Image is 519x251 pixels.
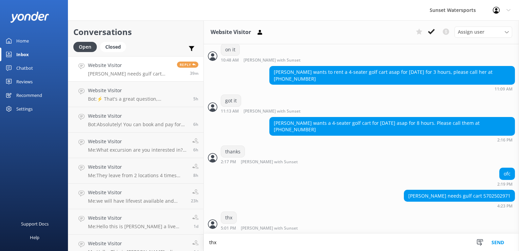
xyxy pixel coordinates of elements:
[88,189,186,196] h4: Website Visitor
[497,138,513,142] strong: 2:16 PM
[68,133,203,158] a: Website VisitorMe:What excursion are you interested in? I am live and in [GEOGRAPHIC_DATA] now!6h
[88,198,186,204] p: Me: we will have lifevest available and professional crew on board
[16,102,33,116] div: Settings
[454,27,512,37] div: Assign User
[16,88,42,102] div: Recommend
[88,112,188,120] h4: Website Visitor
[88,121,188,128] p: Bot: Absolutely! You can book and pay for your sister-in-law and her friend to go on the cruise e...
[221,57,323,63] div: Sep 20 2025 09:48am (UTC -05:00) America/Cancun
[194,223,198,229] span: Sep 19 2025 03:58pm (UTC -05:00) America/Cancun
[16,34,29,48] div: Home
[244,109,301,114] span: [PERSON_NAME] with Sunset
[68,56,203,82] a: Website Visitor[PERSON_NAME] needs gulf cart 5702502971Reply39m
[221,212,236,223] div: thx
[221,95,241,106] div: got it
[500,168,515,180] div: ofc
[221,159,320,164] div: Sep 20 2025 01:17pm (UTC -05:00) America/Cancun
[73,43,100,50] a: Open
[100,43,129,50] a: Closed
[241,160,298,164] span: [PERSON_NAME] with Sunset
[193,147,198,153] span: Sep 20 2025 09:25am (UTC -05:00) America/Cancun
[221,58,239,63] strong: 10:48 AM
[221,225,320,231] div: Sep 20 2025 04:01pm (UTC -05:00) America/Cancun
[30,231,39,244] div: Help
[497,182,515,186] div: Sep 20 2025 01:19pm (UTC -05:00) America/Cancun
[221,109,239,114] strong: 11:13 AM
[204,234,519,251] textarea: thx
[193,121,198,127] span: Sep 20 2025 09:48am (UTC -05:00) America/Cancun
[88,71,172,77] p: [PERSON_NAME] needs gulf cart 5702502971
[221,108,323,114] div: Sep 20 2025 10:13am (UTC -05:00) America/Cancun
[73,26,198,38] h2: Conversations
[177,62,198,68] span: Reply
[458,28,484,36] span: Assign user
[269,86,515,91] div: Sep 20 2025 10:09am (UTC -05:00) America/Cancun
[190,70,198,76] span: Sep 20 2025 03:23pm (UTC -05:00) America/Cancun
[495,87,513,91] strong: 11:09 AM
[21,217,49,231] div: Support Docs
[88,96,188,102] p: Bot: ⚡ That's a great question, unfortunately I do not know the answer. I'm going to reach out to...
[221,160,236,164] strong: 2:17 PM
[88,62,172,69] h4: Website Visitor
[221,146,245,157] div: thanks
[193,172,198,178] span: Sep 20 2025 07:58am (UTC -05:00) America/Cancun
[485,234,511,251] button: Send
[270,117,515,135] div: [PERSON_NAME] wants a 4-seater golf cart for [DATE] asap for 8 hours. Please call them at [PHONE_...
[68,82,203,107] a: Website VisitorBot:⚡ That's a great question, unfortunately I do not know the answer. I'm going t...
[404,203,515,208] div: Sep 20 2025 03:23pm (UTC -05:00) America/Cancun
[88,214,187,222] h4: Website Visitor
[88,138,187,145] h4: Website Visitor
[16,61,33,75] div: Chatbot
[497,204,513,208] strong: 4:23 PM
[404,190,515,202] div: [PERSON_NAME] needs gulf cart 5702502971
[211,28,251,37] h3: Website Visitor
[191,198,198,204] span: Sep 19 2025 04:07pm (UTC -05:00) America/Cancun
[88,147,187,153] p: Me: What excursion are you interested in? I am live and in [GEOGRAPHIC_DATA] now!
[244,58,301,63] span: [PERSON_NAME] with Sunset
[497,182,513,186] strong: 2:19 PM
[269,137,515,142] div: Sep 20 2025 01:16pm (UTC -05:00) America/Cancun
[221,44,239,55] div: on it
[270,66,515,84] div: [PERSON_NAME] wants to rent a 4-seater golf cart asap for [DATE] for 3 hours, please call her at ...
[16,48,29,61] div: Inbox
[68,209,203,235] a: Website VisitorMe:Hello this is [PERSON_NAME] a live agent from [GEOGRAPHIC_DATA], the Sunset Sip...
[68,184,203,209] a: Website VisitorMe:we will have lifevest available and professional crew on board23h
[100,42,126,52] div: Closed
[16,75,33,88] div: Reviews
[193,96,198,102] span: Sep 20 2025 10:21am (UTC -05:00) America/Cancun
[68,107,203,133] a: Website VisitorBot:Absolutely! You can book and pay for your sister-in-law and her friend to go o...
[88,240,187,247] h4: Website Visitor
[73,42,97,52] div: Open
[10,12,49,23] img: yonder-white-logo.png
[88,87,188,94] h4: Website Visitor
[88,172,187,179] p: Me: They leave from 2 locations 4 times perr day. When are you coming to [GEOGRAPHIC_DATA]?
[88,223,187,230] p: Me: Hello this is [PERSON_NAME] a live agent from [GEOGRAPHIC_DATA], the Sunset Sip and Sail depa...
[221,226,236,231] strong: 5:01 PM
[68,158,203,184] a: Website VisitorMe:They leave from 2 locations 4 times perr day. When are you coming to [GEOGRAPHI...
[88,163,187,171] h4: Website Visitor
[241,226,298,231] span: [PERSON_NAME] with Sunset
